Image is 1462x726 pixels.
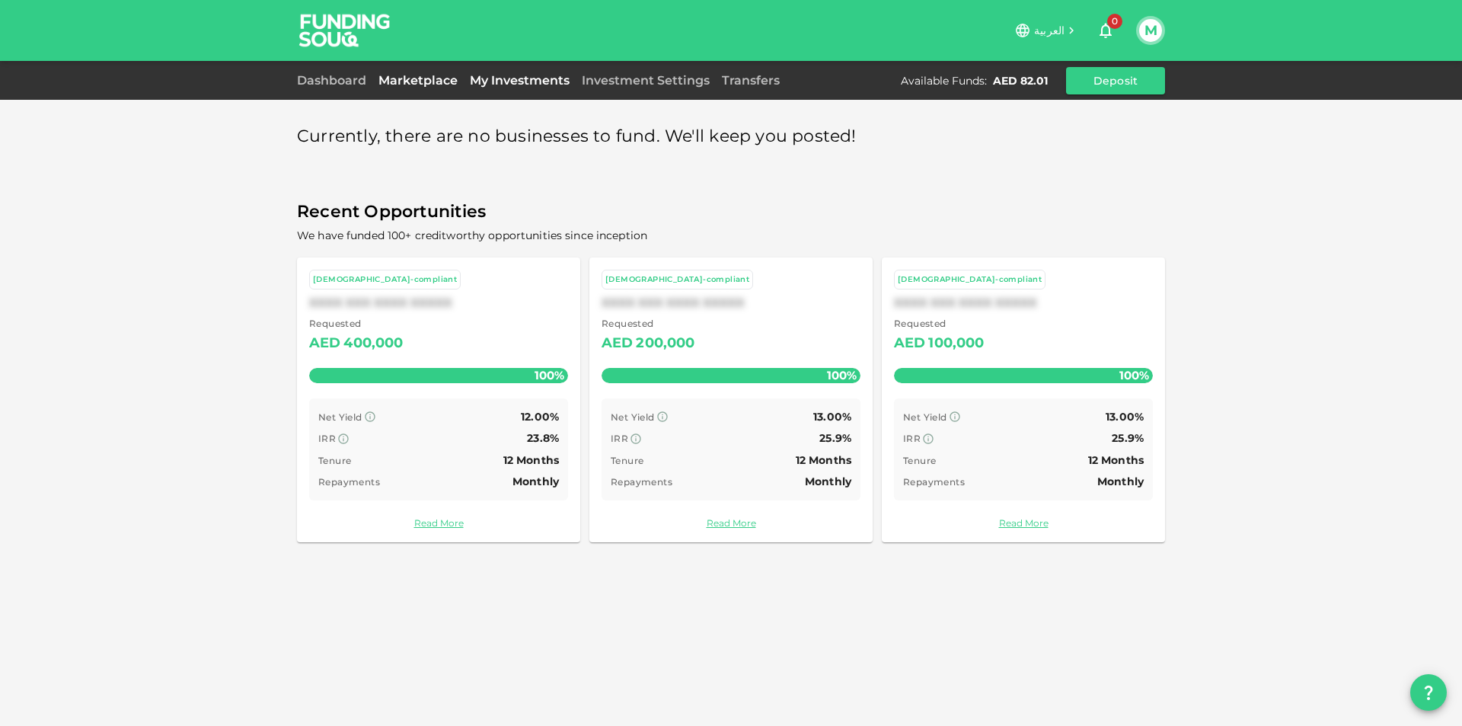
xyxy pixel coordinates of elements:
[928,331,984,356] div: 100,000
[1139,19,1162,42] button: M
[993,73,1048,88] div: AED 82.01
[602,316,695,331] span: Requested
[823,364,860,386] span: 100%
[1107,14,1122,29] span: 0
[894,331,925,356] div: AED
[903,433,921,444] span: IRR
[372,73,464,88] a: Marketplace
[503,453,559,467] span: 12 Months
[813,410,851,424] span: 13.00%
[611,455,643,466] span: Tenure
[1088,453,1144,467] span: 12 Months
[903,455,936,466] span: Tenure
[527,431,559,445] span: 23.8%
[297,257,580,542] a: [DEMOGRAPHIC_DATA]-compliantXXXX XXX XXXX XXXXX Requested AED400,000100% Net Yield 12.00% IRR 23....
[602,516,860,530] a: Read More
[343,331,403,356] div: 400,000
[318,476,380,488] span: Repayments
[894,516,1153,530] a: Read More
[309,296,568,310] div: XXXX XXX XXXX XXXXX
[796,453,851,467] span: 12 Months
[901,73,987,88] div: Available Funds :
[313,273,457,286] div: [DEMOGRAPHIC_DATA]-compliant
[531,364,568,386] span: 100%
[636,331,694,356] div: 200,000
[605,273,749,286] div: [DEMOGRAPHIC_DATA]-compliant
[1090,15,1121,46] button: 0
[318,433,336,444] span: IRR
[882,257,1165,542] a: [DEMOGRAPHIC_DATA]-compliantXXXX XXX XXXX XXXXX Requested AED100,000100% Net Yield 13.00% IRR 25....
[1410,674,1447,711] button: question
[819,431,851,445] span: 25.9%
[805,475,851,488] span: Monthly
[602,296,860,310] div: XXXX XXX XXXX XXXXX
[611,476,672,488] span: Repayments
[297,122,857,152] span: Currently, there are no businesses to fund. We'll keep you posted!
[1106,410,1144,424] span: 13.00%
[318,411,362,423] span: Net Yield
[318,455,351,466] span: Tenure
[894,296,1153,310] div: XXXX XXX XXXX XXXXX
[602,331,633,356] div: AED
[309,516,568,530] a: Read More
[894,316,985,331] span: Requested
[1112,431,1144,445] span: 25.9%
[1097,475,1144,488] span: Monthly
[309,316,404,331] span: Requested
[297,229,647,242] span: We have funded 100+ creditworthy opportunities since inception
[898,273,1042,286] div: [DEMOGRAPHIC_DATA]-compliant
[1034,24,1065,37] span: العربية
[589,257,873,542] a: [DEMOGRAPHIC_DATA]-compliantXXXX XXX XXXX XXXXX Requested AED200,000100% Net Yield 13.00% IRR 25....
[521,410,559,424] span: 12.00%
[512,475,559,488] span: Monthly
[464,73,576,88] a: My Investments
[903,411,947,423] span: Net Yield
[1116,364,1153,386] span: 100%
[309,331,340,356] div: AED
[297,197,1165,227] span: Recent Opportunities
[611,411,655,423] span: Net Yield
[716,73,786,88] a: Transfers
[576,73,716,88] a: Investment Settings
[1066,67,1165,94] button: Deposit
[611,433,628,444] span: IRR
[297,73,372,88] a: Dashboard
[903,476,965,488] span: Repayments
